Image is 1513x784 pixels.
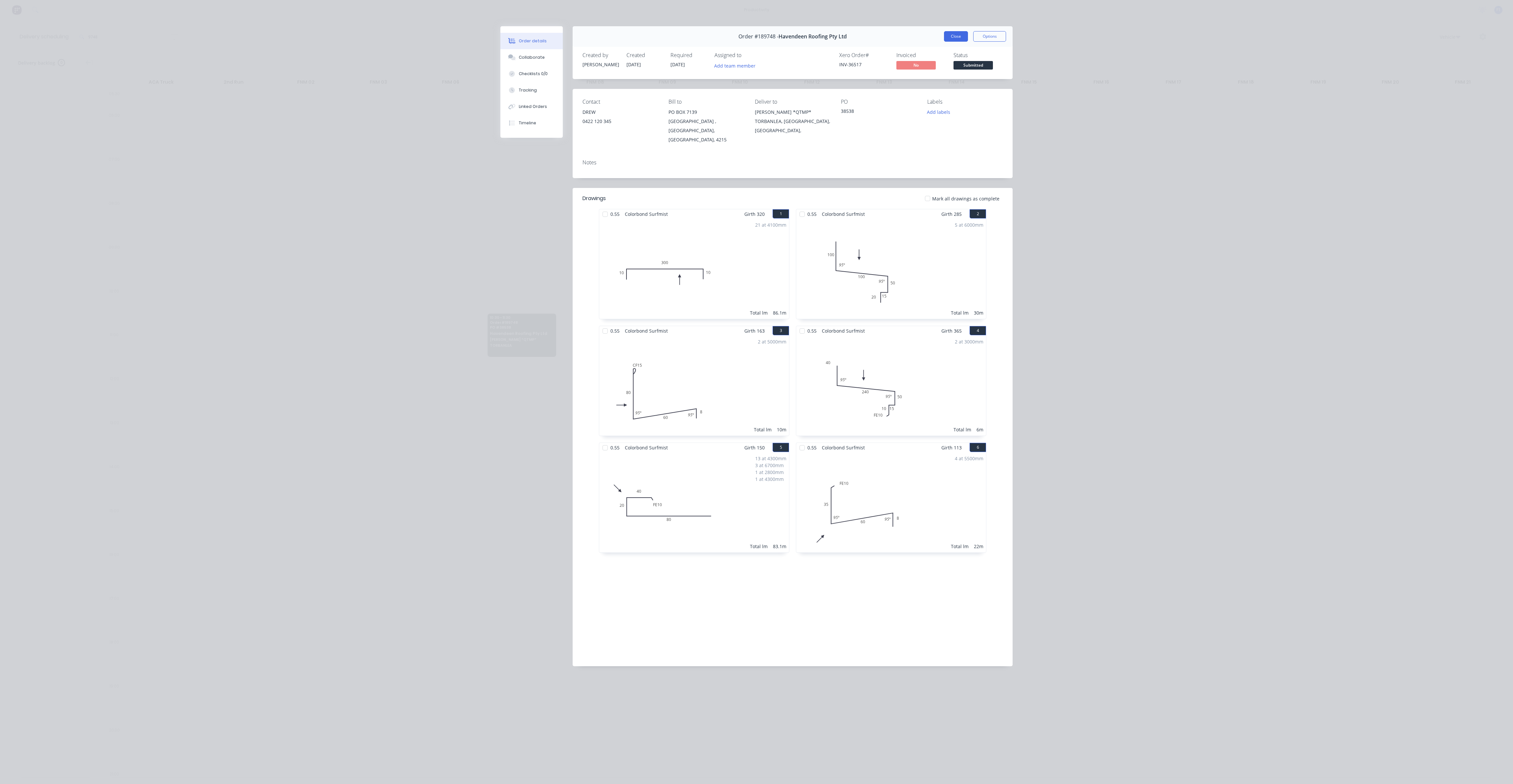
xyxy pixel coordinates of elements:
[500,82,563,98] button: Tracking
[755,108,830,117] div: [PERSON_NAME] *QTMP*
[500,98,563,115] button: Linked Orders
[954,426,971,433] div: Total lm
[941,443,962,452] span: Girth 113
[932,195,999,202] span: Mark all drawings as complete
[773,209,789,218] button: 1
[582,117,658,126] div: 0422 120 345
[744,326,765,336] span: Girth 163
[750,309,768,316] div: Total lm
[582,108,658,129] div: DREW0422 120 345
[626,52,663,58] div: Created
[923,108,954,116] button: Add labels
[755,455,786,462] div: 13 at 4300mm
[970,209,986,218] button: 2
[970,326,986,335] button: 4
[773,543,786,550] div: 83.1m
[758,338,786,345] div: 2 at 5000mm
[608,209,622,219] span: 0.55
[896,52,946,58] div: Invoiced
[519,54,545,60] div: Collaborate
[670,61,685,68] span: [DATE]
[819,443,867,452] span: Colorbond Surfmist
[750,543,768,550] div: Total lm
[974,543,983,550] div: 22m
[599,336,789,436] div: 0CF158060895º95º2 at 5000mmTotal lm10m
[955,221,983,228] div: 5 at 6000mm
[519,104,547,110] div: Linked Orders
[954,61,993,71] button: Submitted
[669,108,744,117] div: PO BOX 7139
[944,31,968,42] button: Close
[669,108,744,144] div: PO BOX 7139[GEOGRAPHIC_DATA] , [GEOGRAPHIC_DATA], [GEOGRAPHIC_DATA], 4215
[896,61,936,69] span: No
[941,326,962,336] span: Girth 365
[669,99,744,105] div: Bill to
[714,52,780,58] div: Assigned to
[805,443,819,452] span: 0.55
[622,326,670,336] span: Colorbond Surfmist
[819,209,867,219] span: Colorbond Surfmist
[582,159,1003,166] div: Notes
[927,99,1003,105] div: Labels
[519,71,548,77] div: Checklists 0/0
[796,219,986,319] div: 010010050152095º95º5 at 6000mmTotal lm30m
[974,309,983,316] div: 30m
[519,120,536,126] div: Timeline
[951,543,969,550] div: Total lm
[711,61,759,70] button: Add team member
[608,326,622,336] span: 0.55
[955,338,983,345] div: 2 at 3000mm
[755,99,830,105] div: Deliver to
[839,52,888,58] div: Xero Order #
[839,61,888,68] div: INV-36517
[755,469,786,476] div: 1 at 2800mm
[754,426,772,433] div: Total lm
[796,336,986,436] div: 0402405015FE101095º95º2 at 3000mmTotal lm6m
[599,219,789,319] div: 0103001021 at 4100mmTotal lm86.1m
[744,443,765,452] span: Girth 150
[626,61,641,68] span: [DATE]
[500,33,563,49] button: Order details
[755,476,786,483] div: 1 at 4300mm
[519,87,537,93] div: Tracking
[755,221,786,228] div: 21 at 4100mm
[582,99,658,105] div: Contact
[976,426,983,433] div: 6m
[954,61,993,69] span: Submitted
[841,99,916,105] div: PO
[599,452,789,552] div: 0FE1040208013 at 4300mm3 at 6700mm1 at 2800mm1 at 4300mmTotal lm83.1m
[805,326,819,336] span: 0.55
[582,61,619,68] div: [PERSON_NAME]
[714,61,759,70] button: Add team member
[500,49,563,66] button: Collaborate
[841,108,916,117] div: 38538
[500,115,563,131] button: Timeline
[582,195,606,202] div: Drawings
[670,52,707,58] div: Required
[773,443,789,452] button: 5
[744,209,765,219] span: Girth 320
[755,108,830,135] div: [PERSON_NAME] *QTMP*TORBANLEA, [GEOGRAPHIC_DATA], [GEOGRAPHIC_DATA],
[519,38,547,44] div: Order details
[582,108,658,117] div: DREW
[500,66,563,82] button: Checklists 0/0
[669,117,744,144] div: [GEOGRAPHIC_DATA] , [GEOGRAPHIC_DATA], [GEOGRAPHIC_DATA], 4215
[773,309,786,316] div: 86.1m
[773,326,789,335] button: 3
[622,443,670,452] span: Colorbond Surfmist
[608,443,622,452] span: 0.55
[955,455,983,462] div: 4 at 5500mm
[778,33,847,40] span: Havendeen Roofing Pty Ltd
[970,443,986,452] button: 6
[819,326,867,336] span: Colorbond Surfmist
[755,462,786,469] div: 3 at 6700mm
[582,52,619,58] div: Created by
[951,309,969,316] div: Total lm
[941,209,962,219] span: Girth 285
[622,209,670,219] span: Colorbond Surfmist
[777,426,786,433] div: 10m
[755,117,830,135] div: TORBANLEA, [GEOGRAPHIC_DATA], [GEOGRAPHIC_DATA],
[796,452,986,552] div: 0FE103560895º95º4 at 5500mmTotal lm22m
[973,31,1006,42] button: Options
[954,52,1003,58] div: Status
